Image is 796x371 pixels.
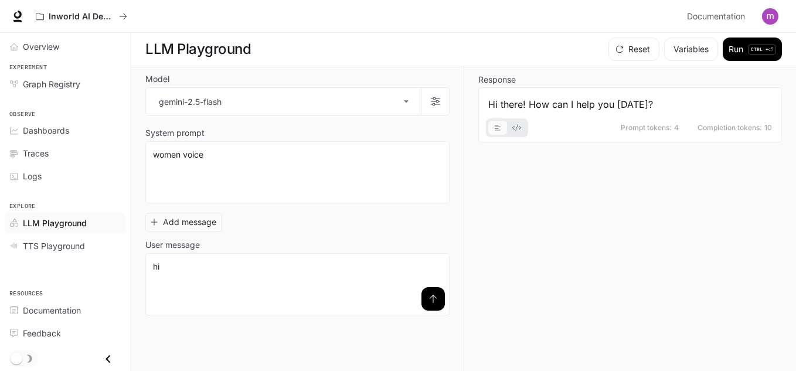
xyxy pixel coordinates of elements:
[751,46,768,53] p: CTRL +
[23,124,69,137] span: Dashboards
[145,241,200,249] p: User message
[23,147,49,159] span: Traces
[682,5,754,28] a: Documentation
[23,217,87,229] span: LLM Playground
[5,120,126,141] a: Dashboards
[95,347,121,371] button: Close drawer
[478,76,782,84] h5: Response
[49,12,114,22] p: Inworld AI Demos
[5,300,126,321] a: Documentation
[145,213,222,232] button: Add message
[488,118,526,137] div: basic tabs example
[145,75,169,83] p: Model
[145,38,251,61] h1: LLM Playground
[698,124,762,131] span: Completion tokens:
[30,5,132,28] button: All workspaces
[762,8,778,25] img: User avatar
[146,88,421,115] div: gemini-2.5-flash
[748,45,776,55] p: ⏎
[23,240,85,252] span: TTS Playground
[23,78,80,90] span: Graph Registry
[5,236,126,256] a: TTS Playground
[758,5,782,28] button: User avatar
[5,323,126,343] a: Feedback
[723,38,782,61] button: RunCTRL +⏎
[5,213,126,233] a: LLM Playground
[23,40,59,53] span: Overview
[621,124,672,131] span: Prompt tokens:
[23,170,42,182] span: Logs
[5,143,126,164] a: Traces
[5,36,126,57] a: Overview
[5,166,126,186] a: Logs
[159,96,222,108] p: gemini-2.5-flash
[11,352,22,365] span: Dark mode toggle
[764,124,772,131] span: 10
[145,129,205,137] p: System prompt
[23,304,81,316] span: Documentation
[488,97,772,111] div: Hi there! How can I help you [DATE]?
[664,38,718,61] button: Variables
[687,9,745,24] span: Documentation
[5,74,126,94] a: Graph Registry
[23,327,61,339] span: Feedback
[674,124,679,131] span: 4
[608,38,659,61] button: Reset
